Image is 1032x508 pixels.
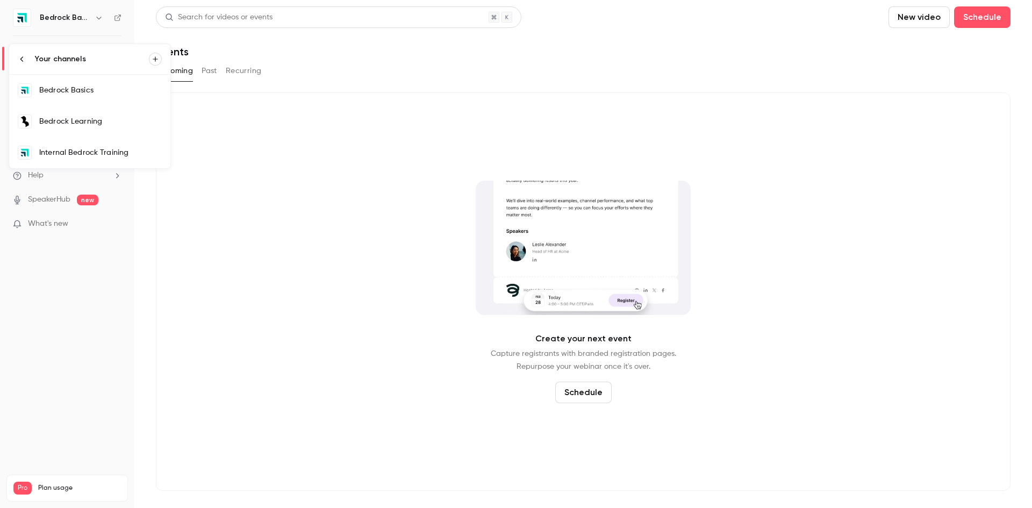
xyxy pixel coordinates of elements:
[39,116,162,127] div: Bedrock Learning
[39,147,162,158] div: Internal Bedrock Training
[18,84,31,97] img: Bedrock Basics
[18,146,31,159] img: Internal Bedrock Training
[18,115,31,128] img: Bedrock Learning
[39,85,162,96] div: Bedrock Basics
[35,54,149,65] div: Your channels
